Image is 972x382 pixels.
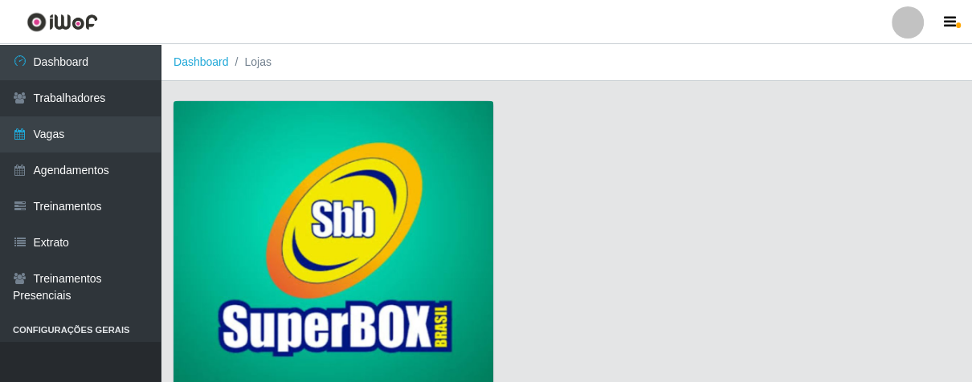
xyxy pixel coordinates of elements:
img: CoreUI Logo [27,12,98,32]
li: Lojas [229,54,272,71]
nav: breadcrumb [161,44,972,81]
a: Dashboard [174,55,229,68]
